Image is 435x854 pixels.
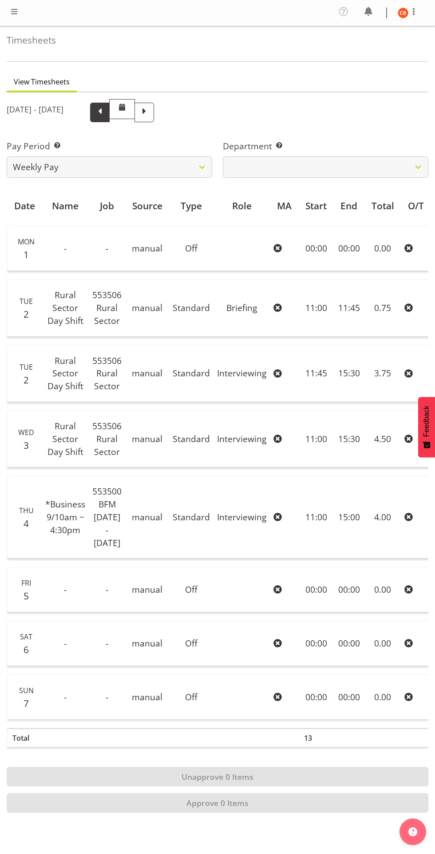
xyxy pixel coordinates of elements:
[7,793,428,813] button: Approve 0 Items
[106,242,108,254] span: -
[132,433,162,445] span: manual
[132,691,162,703] span: manual
[132,302,162,314] span: manual
[24,643,29,656] span: 6
[364,226,401,271] td: 0.00
[21,578,31,588] span: Fri
[106,637,108,649] span: -
[334,476,364,559] td: 15:00
[7,728,42,747] th: Total
[24,374,29,386] span: 2
[96,199,119,213] div: Job
[334,675,364,719] td: 00:00
[334,621,364,666] td: 00:00
[186,798,249,808] span: Approve 0 Items
[299,728,334,747] th: 13
[299,621,334,666] td: 00:00
[132,511,162,523] span: manual
[19,686,34,695] span: Sun
[24,697,29,710] span: 7
[334,226,364,271] td: 00:00
[299,226,334,271] td: 00:00
[18,237,35,247] span: Mon
[299,675,334,719] td: 00:00
[14,199,35,213] div: Date
[176,199,207,213] div: Type
[132,242,162,254] span: manual
[334,411,364,467] td: 15:30
[7,35,421,45] h4: Timesheets
[299,476,334,559] td: 11:00
[7,104,63,114] h5: [DATE] - [DATE]
[226,302,257,314] span: Briefing
[364,280,401,336] td: 0.75
[24,517,29,530] span: 4
[364,567,401,612] td: 0.00
[217,433,266,445] span: Interviewing
[217,367,266,379] span: Interviewing
[19,506,34,515] span: Thu
[7,767,428,786] button: Unapprove 0 Items
[299,411,334,467] td: 11:00
[334,280,364,336] td: 11:45
[18,427,34,437] span: Wed
[132,583,162,595] span: manual
[47,355,83,392] span: Rural Sector Day Shift
[24,248,29,261] span: 1
[20,632,32,642] span: Sat
[24,308,29,320] span: 2
[14,76,70,87] span: View Timesheets
[47,420,83,458] span: Rural Sector Day Shift
[334,567,364,612] td: 00:00
[364,675,401,719] td: 0.00
[423,406,431,437] span: Feedback
[169,675,214,719] td: Off
[24,439,29,451] span: 3
[169,621,214,666] td: Off
[92,355,122,392] span: 553506 Rural Sector
[364,411,401,467] td: 4.50
[92,420,122,458] span: 553506 Rural Sector
[169,411,214,467] td: Standard
[364,476,401,559] td: 4.00
[45,498,85,536] span: *Business 9/10am ~ 4:30pm
[20,296,33,306] span: Tue
[372,199,394,213] div: Total
[305,199,327,213] div: Start
[408,199,424,213] div: O/T
[132,199,162,213] div: Source
[132,367,162,379] span: manual
[299,280,334,336] td: 11:00
[20,362,33,372] span: Tue
[24,590,29,602] span: 5
[217,511,266,523] span: Interviewing
[64,637,67,649] span: -
[106,691,108,703] span: -
[182,771,253,782] span: Unapprove 0 Items
[7,140,212,153] label: Pay Period
[64,242,67,254] span: -
[408,827,417,836] img: help-xxl-2.png
[223,140,428,153] label: Department
[169,476,214,559] td: Standard
[106,583,108,595] span: -
[364,346,401,402] td: 3.75
[47,289,83,327] span: Rural Sector Day Shift
[277,199,292,213] div: MA
[92,289,122,327] span: 553506 Rural Sector
[398,8,408,18] img: chelsea-bartlett11426.jpg
[49,199,82,213] div: Name
[64,691,67,703] span: -
[169,567,214,612] td: Off
[334,346,364,402] td: 15:30
[92,485,122,548] span: 553500 BFM [DATE] - [DATE]
[132,637,162,649] span: manual
[299,567,334,612] td: 00:00
[64,583,67,595] span: -
[169,346,214,402] td: Standard
[221,199,263,213] div: Role
[169,280,214,336] td: Standard
[299,346,334,402] td: 11:45
[418,397,435,457] button: Feedback - Show survey
[169,226,214,271] td: Off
